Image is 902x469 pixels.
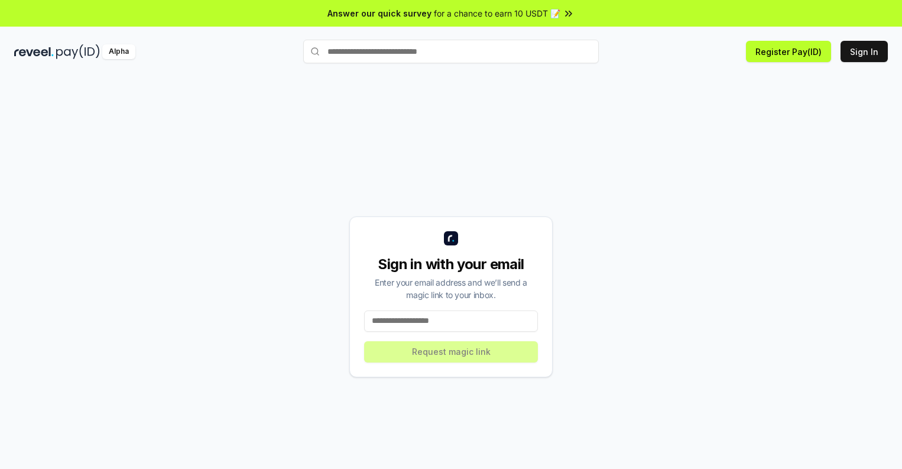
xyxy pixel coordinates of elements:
div: Alpha [102,44,135,59]
img: pay_id [56,44,100,59]
img: logo_small [444,231,458,245]
button: Sign In [841,41,888,62]
span: Answer our quick survey [327,7,431,20]
div: Sign in with your email [364,255,538,274]
span: for a chance to earn 10 USDT 📝 [434,7,560,20]
button: Register Pay(ID) [746,41,831,62]
img: reveel_dark [14,44,54,59]
div: Enter your email address and we’ll send a magic link to your inbox. [364,276,538,301]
